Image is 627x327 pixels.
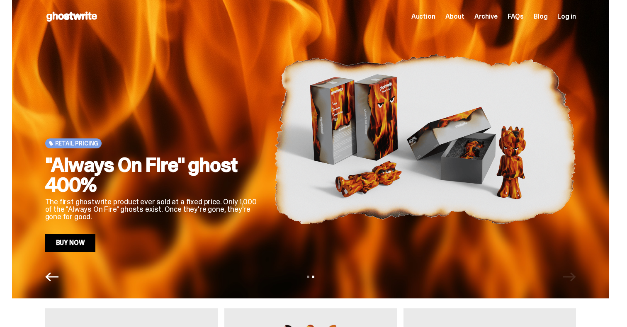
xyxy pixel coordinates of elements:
[534,13,547,20] a: Blog
[307,276,309,278] button: View slide 1
[45,155,261,195] h2: "Always On Fire" ghost 400%
[474,13,498,20] a: Archive
[45,270,58,283] button: Previous
[411,13,435,20] a: Auction
[445,13,464,20] a: About
[45,234,96,252] a: Buy Now
[508,13,524,20] a: FAQs
[55,140,99,147] span: Retail Pricing
[312,276,314,278] button: View slide 2
[557,13,576,20] a: Log in
[274,26,576,252] img: "Always On Fire" ghost 400%
[45,198,261,220] p: The first ghostwrite product ever sold at a fixed price. Only 1,000 of the "Always On Fire" ghost...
